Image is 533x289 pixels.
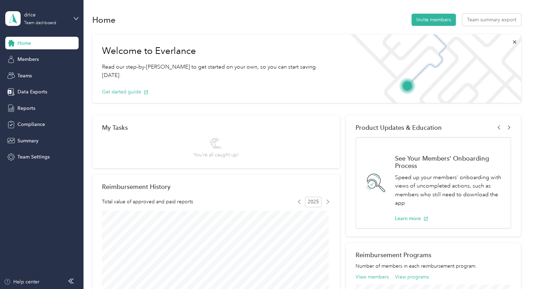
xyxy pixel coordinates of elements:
button: View programs [395,273,429,281]
p: Speed up your members' onboarding with views of uncompleted actions, such as members who still ne... [395,173,503,207]
span: Compliance [17,121,45,128]
span: Data Exports [17,88,47,96]
span: Reports [17,105,35,112]
h1: Welcome to Everlance [102,45,334,57]
button: Team summary export [462,14,521,26]
span: Total value of approved and paid reports [102,198,193,205]
span: 2025 [305,197,322,207]
span: Members [17,56,39,63]
div: Team dashboard [24,21,56,25]
span: Summary [17,137,38,144]
button: View members [356,273,389,281]
button: Help center [4,278,39,286]
span: Home [17,40,31,47]
p: Number of members in each reimbursement program. [356,262,511,270]
h1: Home [92,16,116,23]
p: Read our step-by-[PERSON_NAME] to get started on your own, so you can start saving [DATE]. [102,63,334,80]
button: Invite members [411,14,456,26]
iframe: Everlance-gr Chat Button Frame [494,250,533,289]
span: You’re all caught up! [194,151,239,158]
span: Product Updates & Education [356,124,442,131]
span: Team Settings [17,153,50,161]
h2: Reimbursement History [102,183,170,190]
span: Teams [17,72,32,79]
img: Welcome to everlance [343,34,521,103]
h2: Reimbursement Programs [356,251,511,259]
h1: See Your Members' Onboarding Process [395,155,503,169]
div: My Tasks [102,124,330,131]
div: drice [24,11,68,19]
button: Learn more [395,215,428,222]
button: Get started guide [102,88,148,96]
